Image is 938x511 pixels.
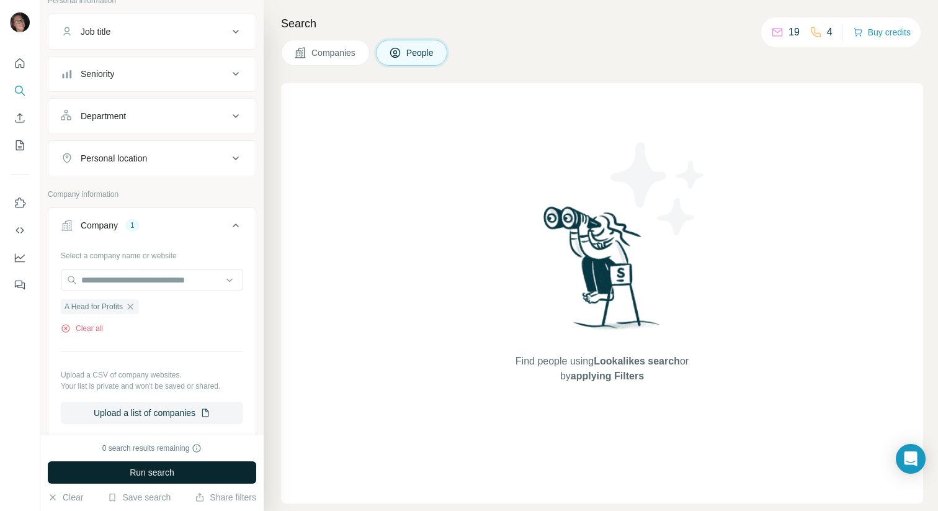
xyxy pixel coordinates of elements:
div: Seniority [81,68,114,80]
p: Your list is private and won't be saved or shared. [61,381,243,392]
p: Company information [48,189,256,200]
div: Open Intercom Messenger [896,444,926,474]
div: 0 search results remaining [102,443,202,454]
button: Share filters [195,491,256,504]
button: Run search [48,461,256,484]
button: Quick start [10,52,30,75]
div: Department [81,110,126,122]
img: Surfe Illustration - Stars [602,133,714,245]
button: Dashboard [10,246,30,269]
div: Job title [81,25,110,38]
button: Use Surfe API [10,219,30,242]
button: Personal location [48,143,256,173]
p: Upload a CSV of company websites. [61,369,243,381]
button: Buy credits [853,24,911,41]
span: applying Filters [571,371,644,381]
div: Personal location [81,152,147,165]
button: Feedback [10,274,30,296]
button: Department [48,101,256,131]
img: Surfe Illustration - Woman searching with binoculars [538,203,667,341]
button: Company1 [48,210,256,245]
button: Job title [48,17,256,47]
h4: Search [281,15,923,32]
span: Lookalikes search [594,356,680,366]
div: 1 [125,220,140,231]
span: People [406,47,435,59]
div: Company [81,219,118,232]
p: 4 [827,25,833,40]
button: Search [10,79,30,102]
button: Enrich CSV [10,107,30,129]
button: Upload a list of companies [61,402,243,424]
button: My lists [10,134,30,156]
img: Avatar [10,12,30,32]
p: 19 [788,25,800,40]
span: Find people using or by [502,354,701,384]
span: Run search [130,466,174,479]
span: A Head for Profits [65,301,123,312]
button: Seniority [48,59,256,89]
button: Clear [48,491,83,504]
span: Companies [311,47,357,59]
div: Select a company name or website [61,245,243,261]
button: Clear all [61,323,103,334]
button: Save search [107,491,171,504]
button: Use Surfe on LinkedIn [10,192,30,214]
